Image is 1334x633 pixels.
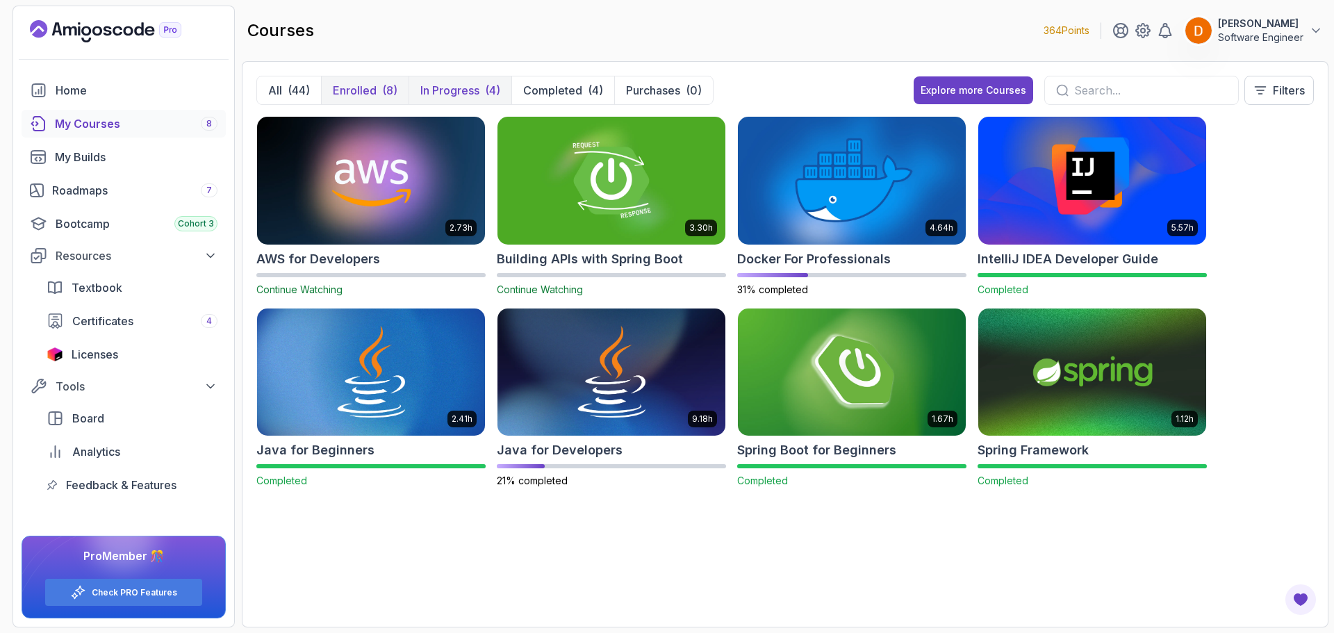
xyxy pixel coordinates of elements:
[256,283,343,295] span: Continue Watching
[72,346,118,363] span: Licenses
[30,20,213,42] a: Landing page
[1284,583,1317,616] button: Open Feedback Button
[932,413,953,425] p: 1.67h
[1044,24,1089,38] p: 364 Points
[692,413,713,425] p: 9.18h
[206,118,212,129] span: 8
[92,587,177,598] a: Check PRO Features
[1171,222,1194,233] p: 5.57h
[1273,82,1305,99] p: Filters
[257,309,485,436] img: Java for Beginners card
[738,117,966,245] img: Docker For Professionals card
[257,76,321,104] button: All(44)
[1176,413,1194,425] p: 1.12h
[409,76,511,104] button: In Progress(4)
[55,149,217,165] div: My Builds
[497,308,726,488] a: Java for Developers card9.18hJava for Developers21% completed
[256,475,307,486] span: Completed
[978,249,1158,269] h2: IntelliJ IDEA Developer Guide
[22,374,226,399] button: Tools
[22,110,226,138] a: courses
[737,308,966,488] a: Spring Boot for Beginners card1.67hSpring Boot for BeginnersCompleted
[737,475,788,486] span: Completed
[72,279,122,296] span: Textbook
[921,83,1026,97] div: Explore more Courses
[978,116,1207,297] a: IntelliJ IDEA Developer Guide card5.57hIntelliJ IDEA Developer GuideCompleted
[56,247,217,264] div: Resources
[178,218,214,229] span: Cohort 3
[614,76,713,104] button: Purchases(0)
[737,283,808,295] span: 31% completed
[930,222,953,233] p: 4.64h
[420,82,479,99] p: In Progress
[497,309,725,436] img: Java for Developers card
[686,82,702,99] div: (0)
[738,309,966,436] img: Spring Boot for Beginners card
[38,274,226,302] a: textbook
[978,475,1028,486] span: Completed
[72,410,104,427] span: Board
[38,340,226,368] a: licenses
[689,222,713,233] p: 3.30h
[55,115,217,132] div: My Courses
[22,143,226,171] a: builds
[72,313,133,329] span: Certificates
[497,475,568,486] span: 21% completed
[914,76,1033,104] button: Explore more Courses
[38,404,226,432] a: board
[333,82,377,99] p: Enrolled
[56,215,217,232] div: Bootcamp
[22,176,226,204] a: roadmaps
[288,82,310,99] div: (44)
[1244,76,1314,105] button: Filters
[1218,31,1303,44] p: Software Engineer
[22,243,226,268] button: Resources
[1185,17,1212,44] img: user profile image
[256,249,380,269] h2: AWS for Developers
[22,76,226,104] a: home
[256,441,374,460] h2: Java for Beginners
[737,441,896,460] h2: Spring Boot for Beginners
[497,116,726,297] a: Building APIs with Spring Boot card3.30hBuilding APIs with Spring BootContinue Watching
[44,578,203,607] button: Check PRO Features
[256,308,486,488] a: Java for Beginners card2.41hJava for BeginnersCompleted
[978,441,1089,460] h2: Spring Framework
[47,347,63,361] img: jetbrains icon
[978,117,1206,245] img: IntelliJ IDEA Developer Guide card
[66,477,176,493] span: Feedback & Features
[497,117,725,245] img: Building APIs with Spring Boot card
[321,76,409,104] button: Enrolled(8)
[1185,17,1323,44] button: user profile image[PERSON_NAME]Software Engineer
[72,443,120,460] span: Analytics
[978,308,1207,488] a: Spring Framework card1.12hSpring FrameworkCompleted
[52,182,217,199] div: Roadmaps
[257,117,485,245] img: AWS for Developers card
[268,82,282,99] p: All
[511,76,614,104] button: Completed(4)
[56,82,217,99] div: Home
[256,116,486,297] a: AWS for Developers card2.73hAWS for DevelopersContinue Watching
[497,283,583,295] span: Continue Watching
[523,82,582,99] p: Completed
[452,413,472,425] p: 2.41h
[1218,17,1303,31] p: [PERSON_NAME]
[978,283,1028,295] span: Completed
[38,471,226,499] a: feedback
[38,307,226,335] a: certificates
[22,210,226,238] a: bootcamp
[485,82,500,99] div: (4)
[978,309,1206,436] img: Spring Framework card
[737,249,891,269] h2: Docker For Professionals
[38,438,226,466] a: analytics
[1074,82,1227,99] input: Search...
[206,315,212,327] span: 4
[497,441,623,460] h2: Java for Developers
[497,249,683,269] h2: Building APIs with Spring Boot
[588,82,603,99] div: (4)
[626,82,680,99] p: Purchases
[247,19,314,42] h2: courses
[382,82,397,99] div: (8)
[56,378,217,395] div: Tools
[737,116,966,297] a: Docker For Professionals card4.64hDocker For Professionals31% completed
